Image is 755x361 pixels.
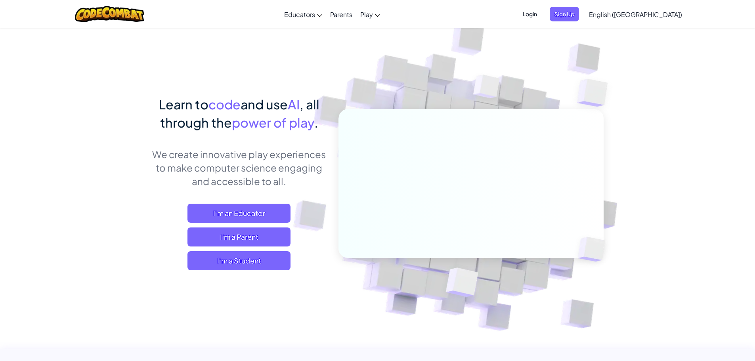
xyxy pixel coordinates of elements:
[564,220,624,278] img: Overlap cubes
[187,227,291,246] a: I'm a Parent
[314,115,318,130] span: .
[152,147,327,188] p: We create innovative play experiences to make computer science engaging and accessible to all.
[159,96,208,112] span: Learn to
[356,4,384,25] a: Play
[550,7,579,21] button: Sign Up
[360,10,373,19] span: Play
[458,59,515,118] img: Overlap cubes
[280,4,326,25] a: Educators
[585,4,686,25] a: English ([GEOGRAPHIC_DATA])
[187,204,291,223] a: I'm an Educator
[561,59,630,126] img: Overlap cubes
[288,96,300,112] span: AI
[241,96,288,112] span: and use
[232,115,314,130] span: power of play
[75,6,144,22] img: CodeCombat logo
[208,96,241,112] span: code
[426,251,497,317] img: Overlap cubes
[518,7,542,21] button: Login
[187,251,291,270] button: I'm a Student
[326,4,356,25] a: Parents
[589,10,682,19] span: English ([GEOGRAPHIC_DATA])
[284,10,315,19] span: Educators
